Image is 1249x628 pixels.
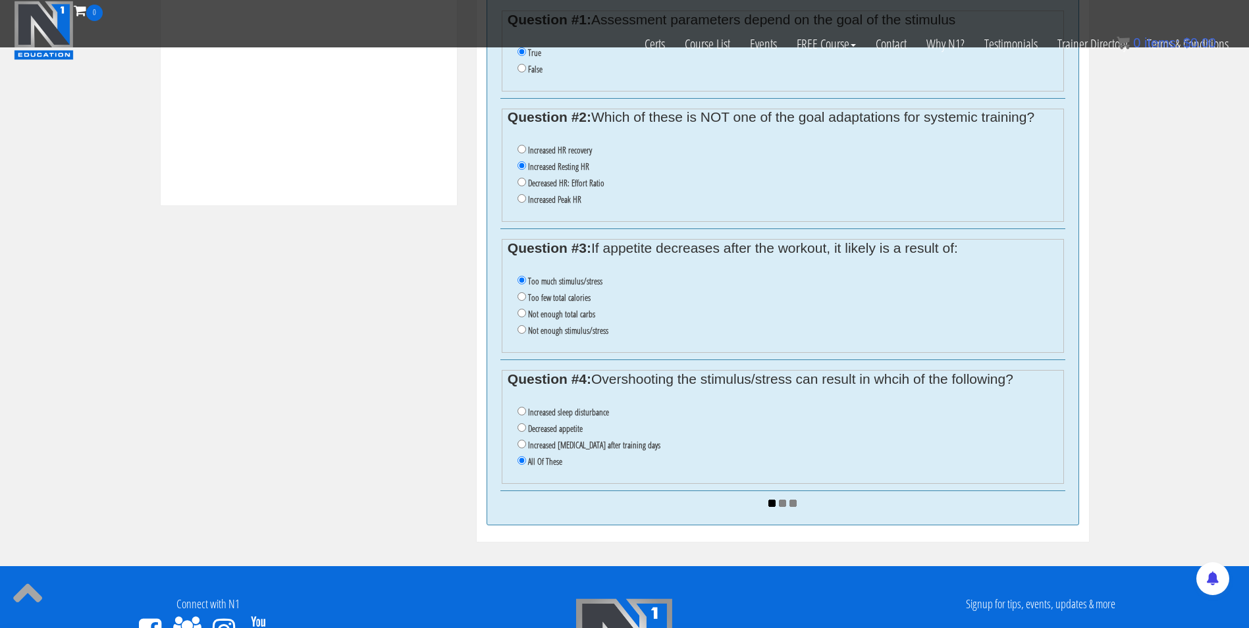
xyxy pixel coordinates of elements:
span: items: [1144,36,1179,50]
h4: Connect with N1 [10,598,406,611]
label: Decreased HR: Effort Ratio [528,178,604,188]
label: Not enough total carbs [528,309,595,319]
a: 0 [74,1,103,19]
span: 0 [86,5,103,21]
span: $ [1183,36,1190,50]
a: Certs [635,21,675,67]
strong: Question #4: [508,371,591,386]
a: 0 items: $0.00 [1117,36,1216,50]
legend: Overshooting the stimulus/stress can result in whcih of the following? [508,374,1057,384]
a: Events [740,21,787,67]
a: Why N1? [917,21,974,67]
h4: Signup for tips, events, updates & more [843,598,1239,611]
label: Increased [MEDICAL_DATA] after training days [528,440,660,450]
label: Increased Resting HR [528,161,589,172]
strong: Question #3: [508,240,591,255]
a: Contact [866,21,917,67]
img: n1-education [14,1,74,60]
a: Course List [675,21,740,67]
legend: If appetite decreases after the workout, it likely is a result of: [508,243,1057,253]
a: FREE Course [787,21,866,67]
label: All Of These [528,456,562,467]
a: Testimonials [974,21,1048,67]
label: Increased Peak HR [528,194,581,205]
label: False [528,64,543,74]
a: Terms & Conditions [1137,21,1238,67]
label: Too much stimulus/stress [528,276,602,286]
legend: Which of these is NOT one of the goal adaptations for systemic training? [508,112,1057,122]
a: Trainer Directory [1048,21,1137,67]
span: 0 [1133,36,1140,50]
label: Decreased appetite [528,423,583,434]
img: icon11.png [1117,36,1130,49]
label: Increased sleep disturbance [528,407,609,417]
label: Increased HR recovery [528,145,592,155]
label: Not enough stimulus/stress [528,325,608,336]
img: ajax_loader.gif [768,500,797,507]
label: Too few total calories [528,292,591,303]
strong: Question #2: [508,109,591,124]
bdi: 0.00 [1183,36,1216,50]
